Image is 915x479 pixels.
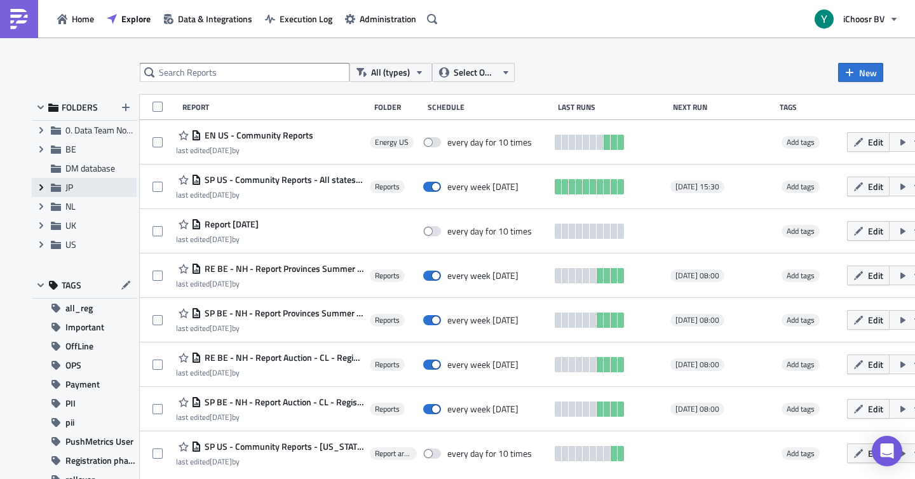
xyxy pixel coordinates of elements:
[847,132,890,152] button: Edit
[673,102,774,112] div: Next Run
[787,358,815,370] span: Add tags
[176,279,363,288] div: last edited by
[868,447,883,460] span: Edit
[782,314,820,327] span: Add tags
[868,224,883,238] span: Edit
[868,269,883,282] span: Edit
[447,359,518,370] div: every week on Monday
[375,360,400,370] span: Reports
[72,12,94,25] span: Home
[65,180,73,194] span: JP
[375,449,412,459] span: Report archive (old)
[847,354,890,374] button: Edit
[65,375,100,394] span: Payment
[65,318,104,337] span: Important
[210,144,232,156] time: 2025-09-25T13:40:02Z
[32,318,137,337] button: Important
[178,12,252,25] span: Data & Integrations
[868,135,883,149] span: Edit
[675,271,719,281] span: [DATE] 08:00
[558,102,667,112] div: Last Runs
[838,63,883,82] button: New
[201,352,363,363] span: RE BE - NH - Report Auction - CL - Registraties en Acceptatie fase Fall 2025
[782,403,820,415] span: Add tags
[65,394,76,413] span: PII
[787,314,815,326] span: Add tags
[375,271,400,281] span: Reports
[65,219,76,232] span: UK
[157,9,259,29] button: Data & Integrations
[375,315,400,325] span: Reports
[32,299,137,318] button: all_reg
[868,180,883,193] span: Edit
[868,313,883,327] span: Edit
[447,270,518,281] div: every week on Monday
[782,358,820,371] span: Add tags
[65,161,115,175] span: DM database
[787,447,815,459] span: Add tags
[675,404,719,414] span: [DATE] 08:00
[176,412,363,422] div: last edited by
[447,137,532,148] div: every day for 10 times
[32,337,137,356] button: OffLine
[675,360,719,370] span: [DATE] 08:00
[201,396,363,408] span: SP BE - NH - Report Auction - CL - Registraties en Acceptatie fase Fall 2025
[140,63,349,82] input: Search Reports
[210,278,232,290] time: 2025-09-03T09:43:56Z
[371,65,410,79] span: All (types)
[176,368,363,377] div: last edited by
[176,145,313,155] div: last edited by
[847,310,890,330] button: Edit
[847,443,890,463] button: Edit
[201,130,313,141] span: EN US - Community Reports
[447,448,532,459] div: every day for 10 times
[813,8,835,30] img: Avatar
[447,226,532,237] div: every day for 10 times
[872,436,902,466] div: Open Intercom Messenger
[51,9,100,29] a: Home
[787,403,815,415] span: Add tags
[259,9,339,29] button: Execution Log
[201,441,363,452] span: SP US - Community Reports - Pennsylvania
[847,266,890,285] button: Edit
[65,238,76,251] span: US
[32,375,137,394] button: Payment
[65,451,137,470] span: Registration phase
[201,307,363,319] span: SP BE - NH - Report Provinces Summer 2025 Installations
[121,12,151,25] span: Explore
[447,314,518,326] div: every week on Monday
[9,9,29,29] img: PushMetrics
[32,356,137,375] button: OPS
[847,177,890,196] button: Edit
[859,66,877,79] span: New
[65,142,76,156] span: BE
[62,102,98,113] span: FOLDERS
[210,367,232,379] time: 2025-09-03T09:38:36Z
[787,136,815,148] span: Add tags
[65,123,196,137] span: 0. Data Team Notebooks & Reports
[210,455,232,468] time: 2025-09-23T08:37:37Z
[100,9,157,29] button: Explore
[782,225,820,238] span: Add tags
[65,413,74,432] span: pii
[447,181,518,192] div: every week on Friday
[176,190,363,199] div: last edited by
[210,411,232,423] time: 2025-09-03T09:33:54Z
[454,65,496,79] span: Select Owner
[375,137,409,147] span: Energy US
[782,269,820,282] span: Add tags
[339,9,423,29] button: Administration
[782,180,820,193] span: Add tags
[32,451,137,470] button: Registration phase
[868,358,883,371] span: Edit
[65,299,93,318] span: all_reg
[847,221,890,241] button: Edit
[182,102,369,112] div: Report
[675,182,719,192] span: [DATE] 15:30
[675,315,719,325] span: [DATE] 08:00
[843,12,884,25] span: iChoosr BV
[65,432,133,451] span: PushMetrics User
